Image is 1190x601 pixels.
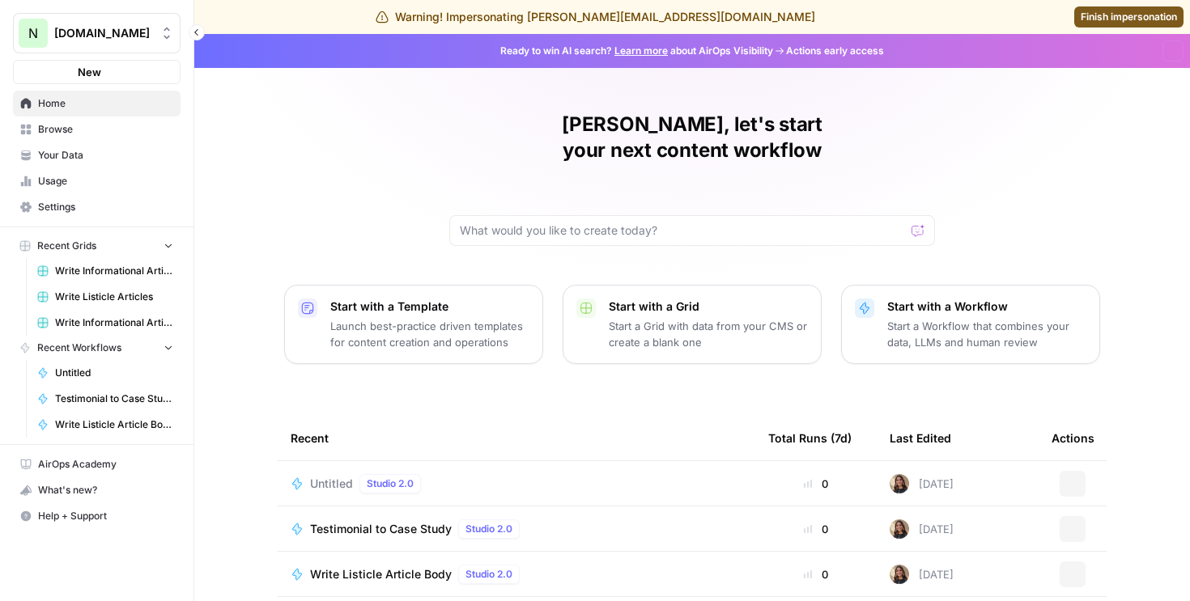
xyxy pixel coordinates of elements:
[13,477,181,503] button: What's new?
[13,451,181,477] a: AirOps Academy
[367,476,414,491] span: Studio 2.0
[460,222,905,239] input: What would you like to create today?
[13,234,181,258] button: Recent Grids
[38,509,173,523] span: Help + Support
[330,318,529,350] p: Launch best-practice driven templates for content creation and operations
[614,44,668,57] a: Learn more
[13,91,181,116] a: Home
[30,360,181,386] a: Untitled
[887,318,1086,350] p: Start a Workflow that combines your data, LLMs and human review
[890,474,909,493] img: 1w79gfes6xrda0ho866102dvq0t8
[78,64,101,80] span: New
[890,519,954,539] div: [DATE]
[768,476,864,492] div: 0
[786,44,884,58] span: Actions early access
[13,194,181,220] a: Settings
[30,412,181,438] a: Write Listicle Article Body
[38,174,173,188] span: Usage
[609,318,808,350] p: Start a Grid with data from your CMS or create a blank one
[38,96,173,111] span: Home
[13,336,181,360] button: Recent Workflows
[38,122,173,137] span: Browse
[768,416,852,460] div: Total Runs (7d)
[1052,416,1094,460] div: Actions
[13,13,181,53] button: Workspace: North.Cloud
[37,341,121,355] span: Recent Workflows
[609,298,808,315] p: Start with a Grid
[1074,6,1184,28] a: Finish impersonation
[310,476,353,492] span: Untitled
[291,519,742,539] a: Testimonial to Case StudyStudio 2.0
[465,522,512,536] span: Studio 2.0
[890,519,909,539] img: 1w79gfes6xrda0ho866102dvq0t8
[841,285,1100,364] button: Start with a WorkflowStart a Workflow that combines your data, LLMs and human review
[38,200,173,214] span: Settings
[291,565,742,584] a: Write Listicle Article BodyStudio 2.0
[291,474,742,493] a: UntitledStudio 2.0
[376,9,815,25] div: Warning! Impersonating [PERSON_NAME][EMAIL_ADDRESS][DOMAIN_NAME]
[1081,10,1177,24] span: Finish impersonation
[887,298,1086,315] p: Start with a Workflow
[890,565,909,584] img: 1w79gfes6xrda0ho866102dvq0t8
[30,258,181,284] a: Write Informational Articles
[465,567,512,582] span: Studio 2.0
[28,23,38,43] span: N
[13,116,181,142] a: Browse
[37,239,96,253] span: Recent Grids
[310,566,452,582] span: Write Listicle Article Body
[13,503,181,529] button: Help + Support
[13,168,181,194] a: Usage
[890,416,951,460] div: Last Edited
[310,521,452,537] span: Testimonial to Case Study
[38,148,173,163] span: Your Data
[30,310,181,336] a: Write Informational Articles
[55,315,173,330] span: Write Informational Articles
[563,285,822,364] button: Start with a GridStart a Grid with data from your CMS or create a blank one
[890,474,954,493] div: [DATE]
[38,457,173,472] span: AirOps Academy
[890,565,954,584] div: [DATE]
[14,478,180,502] div: What's new?
[54,25,152,41] span: [DOMAIN_NAME]
[13,142,181,168] a: Your Data
[13,60,181,84] button: New
[55,417,173,432] span: Write Listicle Article Body
[55,290,173,304] span: Write Listicle Articles
[55,264,173,278] span: Write Informational Articles
[55,366,173,380] span: Untitled
[55,391,173,406] span: Testimonial to Case Study
[330,298,529,315] p: Start with a Template
[768,521,864,537] div: 0
[449,112,935,163] h1: [PERSON_NAME], let's start your next content workflow
[768,566,864,582] div: 0
[30,386,181,412] a: Testimonial to Case Study
[30,284,181,310] a: Write Listicle Articles
[284,285,543,364] button: Start with a TemplateLaunch best-practice driven templates for content creation and operations
[291,416,742,460] div: Recent
[500,44,773,58] span: Ready to win AI search? about AirOps Visibility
